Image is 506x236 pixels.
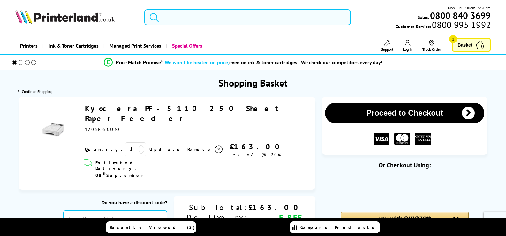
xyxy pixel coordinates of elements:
[149,147,182,152] a: Update
[431,22,491,28] span: 0800 995 1992
[110,225,195,230] span: Recently Viewed (2)
[186,212,248,222] div: Delivery:
[430,10,491,21] b: 0800 840 3699
[163,59,382,65] div: - even on ink & toner cartridges - We check our competitors every day!
[85,126,120,132] span: 1203R60UN0
[374,133,389,145] img: VISA
[103,171,106,176] sup: th
[322,161,488,169] div: Or Checkout Using:
[22,89,52,94] span: Continue Shopping
[42,118,64,141] img: Kyocera PF-5110 250 Sheet Paper Feeder
[325,103,485,123] button: Proceed to Checkout
[15,10,137,25] a: Printerland Logo
[458,41,472,49] span: Basket
[394,133,410,145] img: MASTER CARD
[95,160,175,178] span: Estimated Delivery: 08 September
[248,212,303,222] div: FREE
[187,147,213,152] span: Remove
[218,77,288,89] h1: Shopping Basket
[422,40,441,52] a: Track Order
[186,202,248,212] div: Sub Total:
[116,59,163,65] span: Price Match Promise*
[49,38,99,54] span: Ink & Toner Cartridges
[85,103,279,123] a: Kyocera PF-5110 250 Sheet Paper Feeder
[166,38,207,54] a: Special Offers
[103,38,166,54] a: Managed Print Services
[15,10,115,24] img: Printerland Logo
[3,57,483,68] li: modal_Promise
[290,221,380,233] a: Compare Products
[42,38,103,54] a: Ink & Toner Cartridges
[449,35,457,43] span: 1
[300,225,378,230] span: Compare Products
[106,221,196,233] a: Recently Viewed (2)
[233,152,281,157] span: ex VAT @ 20%
[63,210,167,228] input: Enter Discount Code...
[18,89,52,94] a: Continue Shopping
[223,142,291,152] div: £163.00
[63,199,167,206] div: Do you have a discount code?
[15,38,42,54] a: Printers
[403,40,413,52] a: Log In
[248,202,303,212] div: £163.00
[415,133,431,145] img: American Express
[381,47,393,52] span: Support
[187,145,223,154] a: Delete item from your basket
[403,47,413,52] span: Log In
[429,12,491,19] a: 0800 840 3699
[448,5,491,11] span: Mon - Fri 9:00am - 5:30pm
[85,147,122,152] span: Quantity:
[341,179,469,194] iframe: PayPal
[396,22,491,29] span: Customer Service:
[418,14,429,20] span: Sales:
[452,38,491,52] a: Basket 1
[381,40,393,52] a: Support
[341,212,469,234] div: Amazon Pay - Use your Amazon account
[165,59,229,65] span: We won’t be beaten on price,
